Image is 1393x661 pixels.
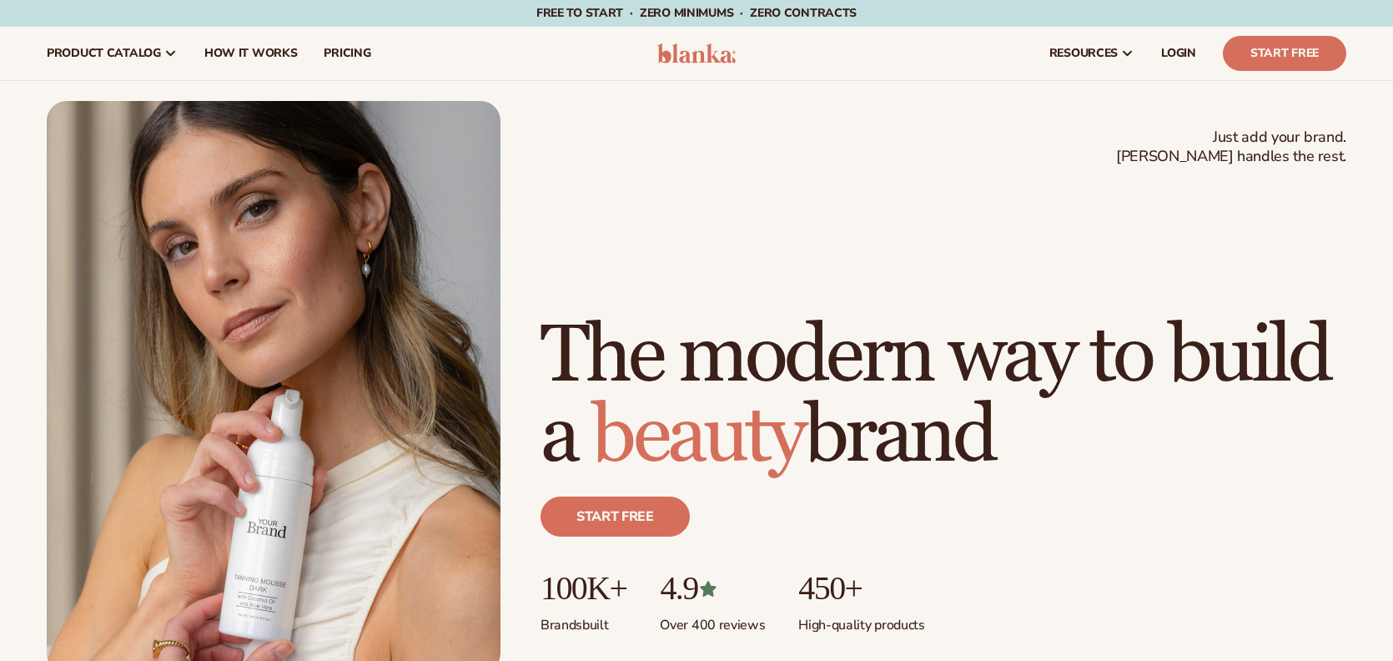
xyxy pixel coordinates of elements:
span: Just add your brand. [PERSON_NAME] handles the rest. [1116,128,1346,167]
a: How It Works [191,27,311,80]
a: pricing [310,27,384,80]
img: logo [657,43,737,63]
p: Over 400 reviews [660,607,765,634]
a: LOGIN [1148,27,1209,80]
span: How It Works [204,47,298,60]
p: 450+ [798,570,924,607]
span: Free to start · ZERO minimums · ZERO contracts [536,5,857,21]
h1: The modern way to build a brand [541,316,1346,477]
p: Brands built [541,607,626,634]
span: resources [1049,47,1118,60]
p: 4.9 [660,570,765,607]
span: product catalog [47,47,161,60]
p: 100K+ [541,570,626,607]
a: Start Free [1223,36,1346,71]
span: pricing [324,47,370,60]
a: product catalog [33,27,191,80]
a: resources [1036,27,1148,80]
p: High-quality products [798,607,924,634]
span: beauty [591,387,803,485]
a: Start free [541,497,690,537]
span: LOGIN [1161,47,1196,60]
